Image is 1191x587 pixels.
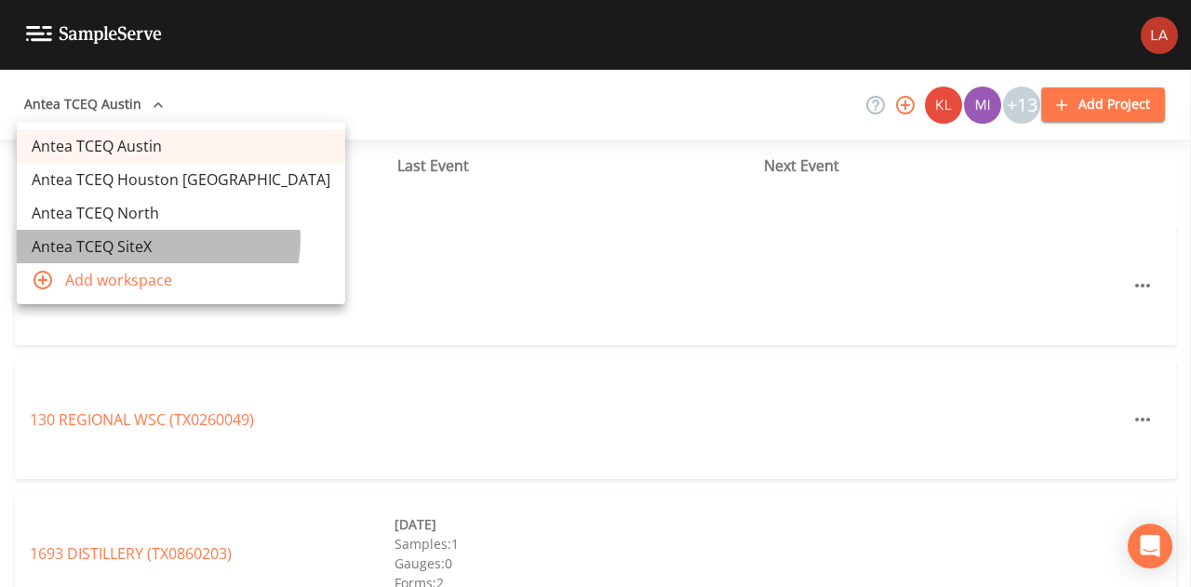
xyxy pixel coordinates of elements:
[17,196,345,230] a: Antea TCEQ North
[17,129,345,163] a: Antea TCEQ Austin
[65,269,330,291] span: Add workspace
[1128,524,1172,568] div: Open Intercom Messenger
[17,230,345,263] a: Antea TCEQ SiteX
[17,163,345,196] a: Antea TCEQ Houston [GEOGRAPHIC_DATA]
